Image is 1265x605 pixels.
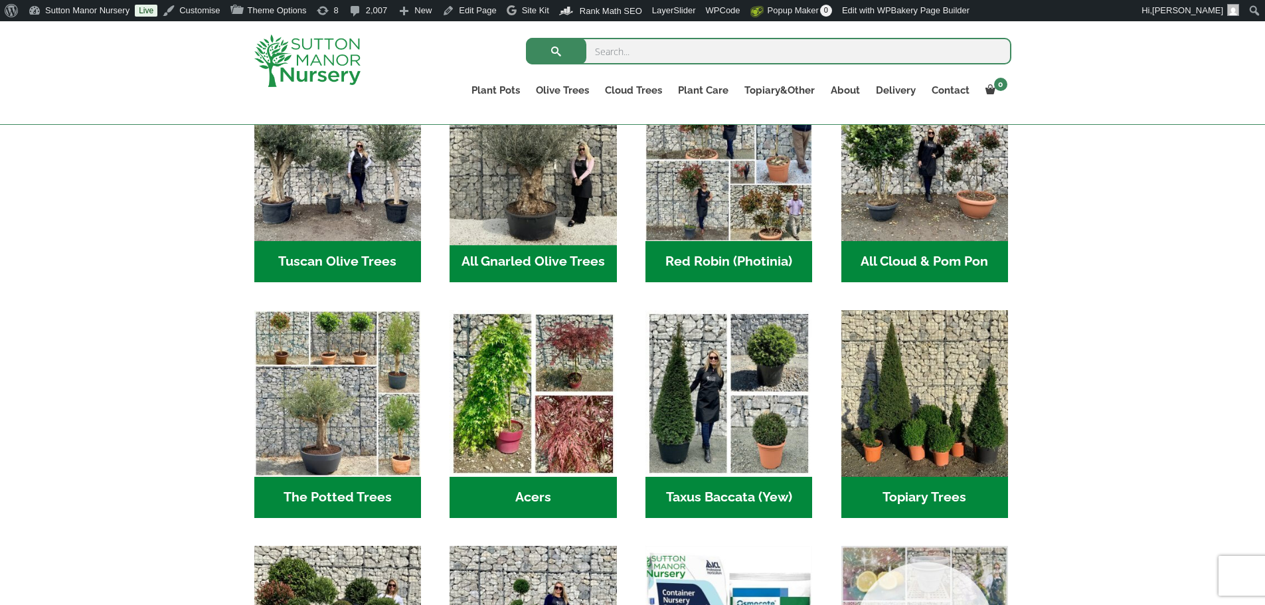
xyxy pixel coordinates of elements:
a: Plant Care [670,81,736,100]
a: Visit product category Red Robin (Photinia) [645,74,812,282]
a: Live [135,5,157,17]
h2: All Gnarled Olive Trees [450,241,616,282]
img: Home - Untitled Project [645,310,812,477]
span: Rank Math SEO [580,6,642,16]
img: Home - 5833C5B7 31D0 4C3A 8E42 DB494A1738DB [446,70,621,246]
img: Home - Untitled Project 4 [450,310,616,477]
h2: All Cloud & Pom Pon [841,241,1008,282]
a: 0 [977,81,1011,100]
h2: Acers [450,477,616,518]
input: Search... [526,38,1011,64]
span: [PERSON_NAME] [1152,5,1223,15]
img: Home - A124EB98 0980 45A7 B835 C04B779F7765 [841,74,1008,241]
a: Visit product category Topiary Trees [841,310,1008,518]
a: Cloud Trees [597,81,670,100]
h2: Tuscan Olive Trees [254,241,421,282]
a: About [823,81,868,100]
h2: Topiary Trees [841,477,1008,518]
a: Topiary&Other [736,81,823,100]
span: 0 [994,78,1007,91]
img: logo [254,35,361,87]
a: Visit product category The Potted Trees [254,310,421,518]
h2: Taxus Baccata (Yew) [645,477,812,518]
h2: The Potted Trees [254,477,421,518]
h2: Red Robin (Photinia) [645,241,812,282]
a: Visit product category Tuscan Olive Trees [254,74,421,282]
span: Site Kit [522,5,549,15]
img: Home - F5A23A45 75B5 4929 8FB2 454246946332 [645,74,812,241]
a: Contact [924,81,977,100]
a: Delivery [868,81,924,100]
img: Home - C8EC7518 C483 4BAA AA61 3CAAB1A4C7C4 1 201 a [841,310,1008,477]
img: Home - 7716AD77 15EA 4607 B135 B37375859F10 [254,74,421,241]
span: 0 [820,5,832,17]
a: Visit product category All Gnarled Olive Trees [450,74,616,282]
a: Visit product category Acers [450,310,616,518]
a: Visit product category Taxus Baccata (Yew) [645,310,812,518]
a: Olive Trees [528,81,597,100]
a: Visit product category All Cloud & Pom Pon [841,74,1008,282]
img: Home - new coll [254,310,421,477]
a: Plant Pots [464,81,528,100]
